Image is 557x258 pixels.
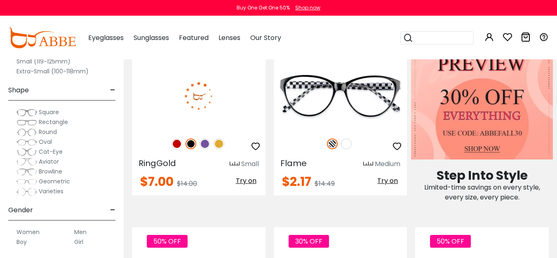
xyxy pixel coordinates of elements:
label: Women [16,227,40,237]
span: Round [39,128,57,136]
img: Oval.png [16,138,37,146]
img: size ruler [363,161,373,167]
label: Extra-Small (100-118mm) [16,66,89,76]
span: Shape [8,80,29,100]
span: $2.17 [282,173,311,190]
img: Fall Fashion Sale [411,33,553,159]
span: Lenses [219,33,240,42]
span: 50% OFF [430,235,471,248]
img: Red [172,138,182,149]
span: 30% OFF [289,235,329,248]
img: Pattern Flame - Plastic ,Universal Bridge Fit [274,63,407,129]
span: Sunglasses [134,33,169,42]
span: Eyeglasses [88,33,124,42]
span: Step Into Style [437,167,528,184]
img: Rectangle.png [16,118,37,127]
div: Medium [375,159,400,169]
img: Cat-Eye.png [16,148,37,156]
img: Aviator.png [16,158,37,166]
span: Oval [39,138,52,146]
a: Shop now [291,4,320,11]
img: Square.png [16,108,37,117]
img: Browline.png [16,168,37,176]
span: Aviator [39,157,59,166]
span: Geometric [39,177,70,185]
span: $14.49 [315,179,335,188]
span: Limited-time savings on every style, every size, every piece. [424,183,540,202]
img: Varieties.png [16,188,37,196]
button: Try on [375,176,400,186]
div: Buy One Get One 50% [237,4,290,12]
img: Black RingGold - Acetate ,Universal Bridge Fit [132,63,266,129]
span: Cat-Eye [39,148,63,156]
span: Try on [236,176,256,185]
span: $14.00 [177,179,197,188]
label: Small (119-125mm) [16,56,71,66]
img: Yellow [214,138,224,149]
img: size ruler [230,161,240,167]
label: Boy [16,237,27,247]
span: $7.00 [140,173,174,190]
img: Pattern [327,138,338,149]
img: Black [186,138,196,149]
span: Featured [179,33,209,42]
span: - [110,80,115,100]
div: Small [241,159,259,169]
img: White [341,138,352,149]
span: Gender [8,200,33,220]
img: abbeglasses.com [8,28,76,48]
img: Purple [200,138,210,149]
label: Men [74,227,87,237]
span: Rectangle [39,118,68,126]
img: Round.png [16,128,37,136]
span: Browline [39,167,62,176]
label: Girl [74,237,83,247]
button: Try on [233,176,259,186]
span: Square [39,108,59,116]
span: Varieties [39,187,63,195]
span: Try on [377,176,398,185]
span: Our Story [250,33,281,42]
img: Geometric.png [16,178,37,186]
span: - [110,200,115,220]
div: Shop now [295,4,320,12]
span: RingGold [139,157,176,169]
span: 50% OFF [147,235,188,248]
span: Flame [280,157,307,169]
